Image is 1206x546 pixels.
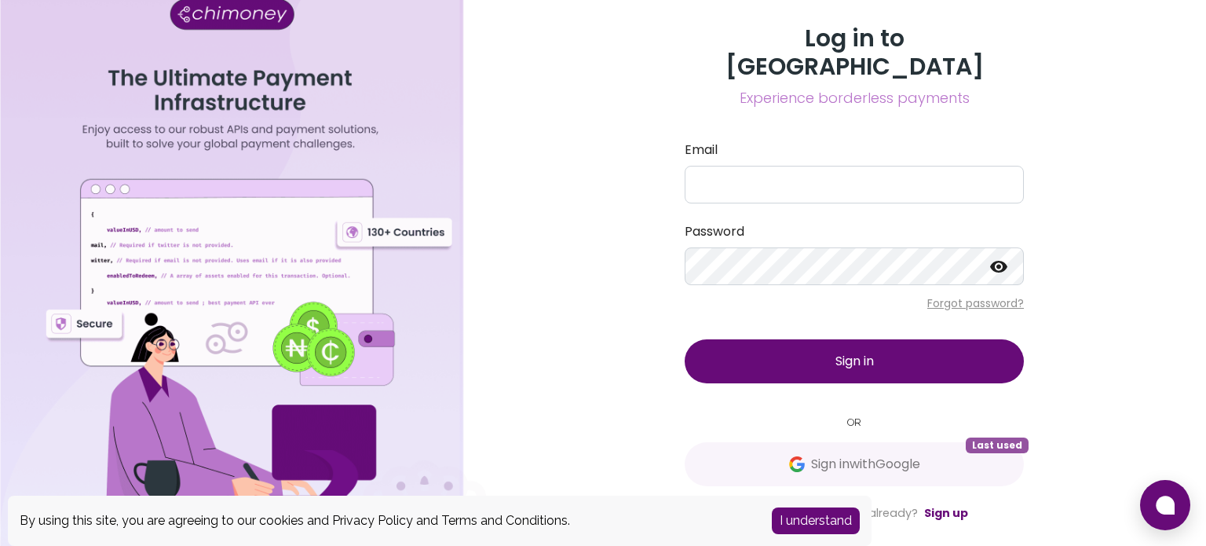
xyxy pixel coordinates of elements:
h3: Log in to [GEOGRAPHIC_DATA] [685,24,1024,81]
a: Terms and Conditions [441,513,568,528]
span: Sign in with Google [811,455,920,474]
button: GoogleSign inwithGoogleLast used [685,442,1024,486]
a: Privacy Policy [332,513,413,528]
p: Forgot password? [685,295,1024,311]
small: OR [685,415,1024,430]
label: Email [685,141,1024,159]
span: Last used [966,438,1029,453]
label: Password [685,222,1024,241]
span: Sign in [835,352,874,370]
button: Accept cookies [772,508,860,534]
a: Sign up [924,505,968,521]
span: Experience borderless payments [685,87,1024,109]
button: Open chat window [1140,480,1190,530]
img: Google [789,456,805,472]
div: By using this site, you are agreeing to our cookies and and . [20,511,748,530]
button: Sign in [685,339,1024,383]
